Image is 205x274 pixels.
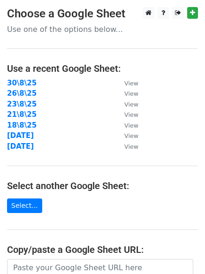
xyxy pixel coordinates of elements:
small: View [124,80,138,87]
a: View [115,121,138,129]
h4: Select another Google Sheet: [7,180,198,191]
small: View [124,111,138,118]
a: View [115,131,138,140]
h4: Use a recent Google Sheet: [7,63,198,74]
a: View [115,89,138,98]
a: View [115,79,138,87]
small: View [124,132,138,139]
a: View [115,142,138,151]
a: 30\8\25 [7,79,37,87]
a: [DATE] [7,131,34,140]
h3: Choose a Google Sheet [7,7,198,21]
small: View [124,90,138,97]
a: View [115,100,138,108]
a: 26\8\25 [7,89,37,98]
a: [DATE] [7,142,34,151]
a: 18\8\25 [7,121,37,129]
small: View [124,101,138,108]
a: 21\8\25 [7,110,37,119]
small: View [124,122,138,129]
a: View [115,110,138,119]
a: Select... [7,198,42,213]
h4: Copy/paste a Google Sheet URL: [7,244,198,255]
small: View [124,143,138,150]
a: 23\8\25 [7,100,37,108]
p: Use one of the options below... [7,24,198,34]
